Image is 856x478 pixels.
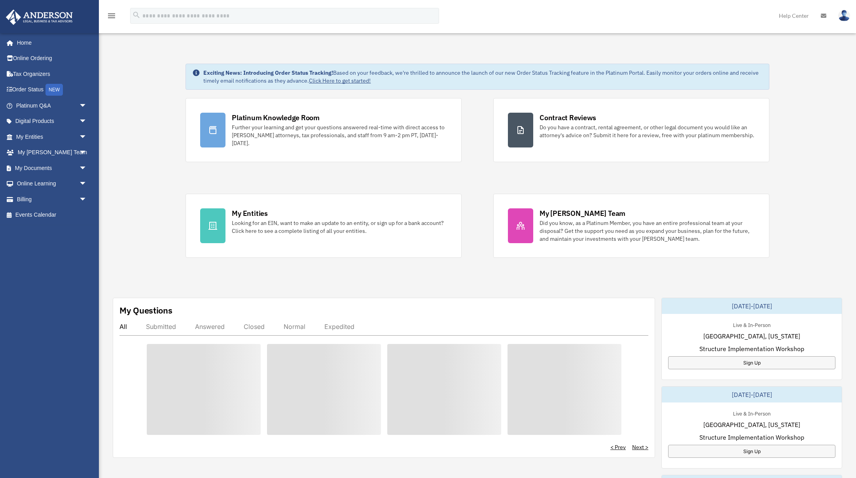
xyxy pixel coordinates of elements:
[4,9,75,25] img: Anderson Advisors Platinum Portal
[662,298,842,314] div: [DATE]-[DATE]
[119,304,172,316] div: My Questions
[79,160,95,176] span: arrow_drop_down
[703,420,800,429] span: [GEOGRAPHIC_DATA], [US_STATE]
[727,409,777,417] div: Live & In-Person
[119,323,127,331] div: All
[6,145,99,161] a: My [PERSON_NAME] Teamarrow_drop_down
[324,323,354,331] div: Expedited
[838,10,850,21] img: User Pic
[79,98,95,114] span: arrow_drop_down
[703,331,800,341] span: [GEOGRAPHIC_DATA], [US_STATE]
[727,320,777,329] div: Live & In-Person
[6,35,95,51] a: Home
[610,443,626,451] a: < Prev
[132,11,141,19] i: search
[107,14,116,21] a: menu
[668,445,835,458] a: Sign Up
[6,98,99,113] a: Platinum Q&Aarrow_drop_down
[79,191,95,208] span: arrow_drop_down
[699,344,804,353] span: Structure Implementation Workshop
[244,323,265,331] div: Closed
[699,433,804,442] span: Structure Implementation Workshop
[79,176,95,192] span: arrow_drop_down
[79,129,95,145] span: arrow_drop_down
[309,77,371,84] a: Click Here to get started!
[6,207,99,223] a: Events Calendar
[493,98,769,162] a: Contract Reviews Do you have a contract, rental agreement, or other legal document you would like...
[540,219,755,243] div: Did you know, as a Platinum Member, you have an entire professional team at your disposal? Get th...
[6,82,99,98] a: Order StatusNEW
[540,123,755,139] div: Do you have a contract, rental agreement, or other legal document you would like an attorney's ad...
[6,191,99,207] a: Billingarrow_drop_down
[79,145,95,161] span: arrow_drop_down
[6,51,99,66] a: Online Ordering
[6,160,99,176] a: My Documentsarrow_drop_down
[45,84,63,96] div: NEW
[6,66,99,82] a: Tax Organizers
[6,176,99,192] a: Online Learningarrow_drop_down
[6,113,99,129] a: Digital Productsarrow_drop_down
[186,98,462,162] a: Platinum Knowledge Room Further your learning and get your questions answered real-time with dire...
[232,208,267,218] div: My Entities
[232,219,447,235] div: Looking for an EIN, want to make an update to an entity, or sign up for a bank account? Click her...
[6,129,99,145] a: My Entitiesarrow_drop_down
[232,113,320,123] div: Platinum Knowledge Room
[195,323,225,331] div: Answered
[540,113,596,123] div: Contract Reviews
[107,11,116,21] i: menu
[540,208,625,218] div: My [PERSON_NAME] Team
[662,387,842,402] div: [DATE]-[DATE]
[186,194,462,258] a: My Entities Looking for an EIN, want to make an update to an entity, or sign up for a bank accoun...
[668,356,835,369] a: Sign Up
[79,113,95,130] span: arrow_drop_down
[232,123,447,147] div: Further your learning and get your questions answered real-time with direct access to [PERSON_NAM...
[203,69,762,85] div: Based on your feedback, we're thrilled to announce the launch of our new Order Status Tracking fe...
[493,194,769,258] a: My [PERSON_NAME] Team Did you know, as a Platinum Member, you have an entire professional team at...
[203,69,333,76] strong: Exciting News: Introducing Order Status Tracking!
[146,323,176,331] div: Submitted
[632,443,648,451] a: Next >
[284,323,305,331] div: Normal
